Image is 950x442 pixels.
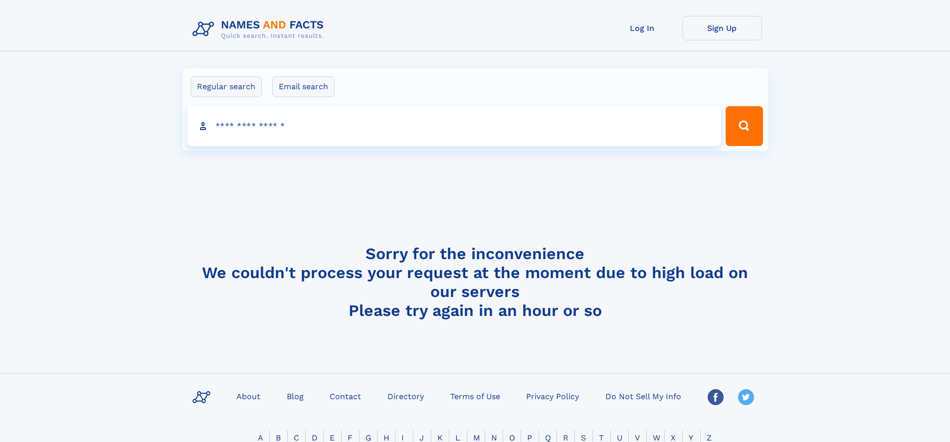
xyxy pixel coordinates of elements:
a: Privacy Policy [522,389,583,403]
label: Email search [272,76,335,97]
input: search input [188,106,722,146]
img: Logo Names and Facts [189,16,332,43]
a: About [232,389,264,403]
a: Terms of Use [446,389,504,403]
a: Directory [383,389,428,403]
img: Facebook [708,389,724,405]
a: Sign Up [682,16,762,40]
button: Search Button [726,106,762,146]
img: Twitter [738,389,754,405]
a: Contact [326,389,365,403]
label: Regular search [190,76,262,97]
a: Blog [283,389,308,403]
h4: Sorry for the inconvenience We couldn't process your request at the moment due to high load on ou... [189,244,762,320]
a: Do Not Sell My Info [601,389,685,403]
a: Log In [602,16,682,40]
